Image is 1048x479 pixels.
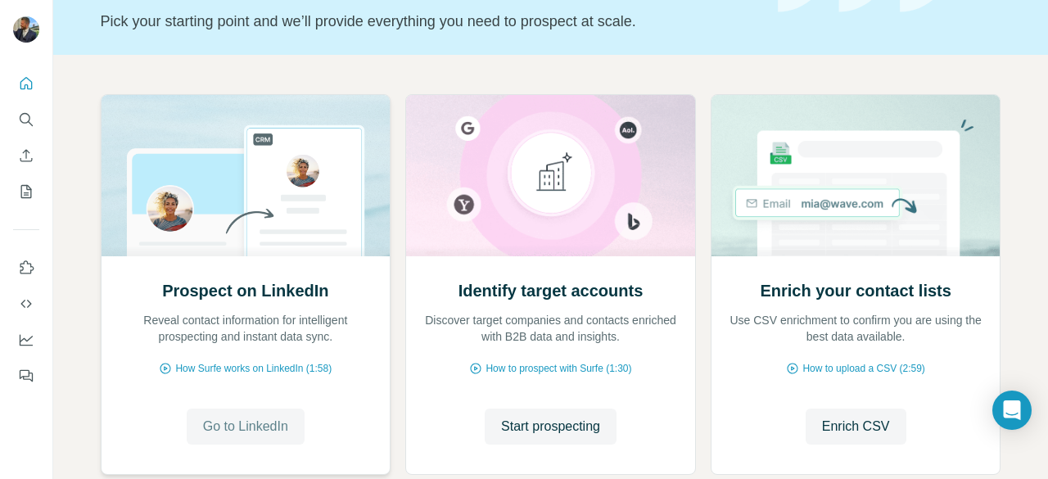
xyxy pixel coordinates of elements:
h2: Identify target accounts [458,279,644,302]
img: Avatar [13,16,39,43]
p: Discover target companies and contacts enriched with B2B data and insights. [422,312,679,345]
img: Prospect on LinkedIn [101,95,391,256]
button: Search [13,105,39,134]
span: How to prospect with Surfe (1:30) [486,361,631,376]
span: How to upload a CSV (2:59) [802,361,924,376]
button: Use Surfe API [13,289,39,319]
span: Enrich CSV [822,417,890,436]
h2: Prospect on LinkedIn [162,279,328,302]
img: Identify target accounts [405,95,696,256]
div: Open Intercom Messenger [992,391,1032,430]
p: Use CSV enrichment to confirm you are using the best data available. [728,312,984,345]
button: Go to LinkedIn [187,409,305,445]
button: Dashboard [13,325,39,355]
button: Start prospecting [485,409,617,445]
span: Go to LinkedIn [203,417,288,436]
p: Pick your starting point and we’ll provide everything you need to prospect at scale. [101,10,758,33]
button: Enrich CSV [13,141,39,170]
span: Start prospecting [501,417,600,436]
button: Enrich CSV [806,409,906,445]
button: Feedback [13,361,39,391]
button: Use Surfe on LinkedIn [13,253,39,282]
button: Quick start [13,69,39,98]
p: Reveal contact information for intelligent prospecting and instant data sync. [118,312,374,345]
button: My lists [13,177,39,206]
span: How Surfe works on LinkedIn (1:58) [175,361,332,376]
h2: Enrich your contact lists [760,279,951,302]
img: Enrich your contact lists [711,95,1001,256]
